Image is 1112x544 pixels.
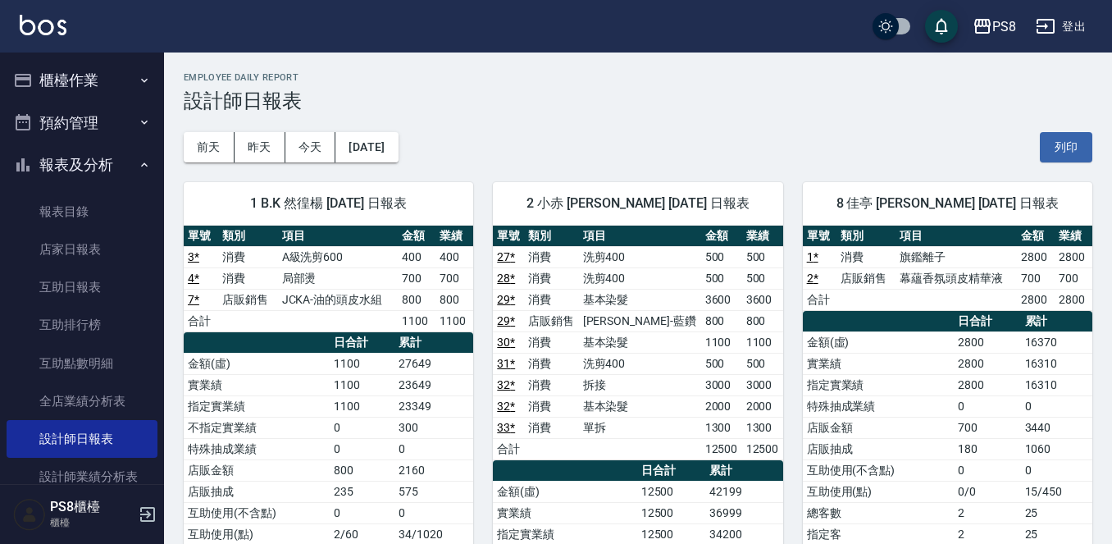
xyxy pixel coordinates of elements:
a: 設計師日報表 [7,420,157,458]
td: 800 [435,289,473,310]
button: 櫃檯作業 [7,59,157,102]
td: 2 [954,502,1020,523]
a: 店家日報表 [7,231,157,268]
td: JCKA-油的頭皮水組 [278,289,398,310]
td: 3000 [742,374,783,395]
td: 16310 [1021,353,1092,374]
h5: PS8櫃檯 [50,499,134,515]
td: 店販銷售 [218,289,278,310]
td: 36999 [705,502,783,523]
th: 累計 [394,332,474,354]
td: 700 [398,267,435,289]
td: 235 [330,481,394,502]
td: 互助使用(不含點) [803,459,955,481]
td: 3600 [701,289,742,310]
td: 基本染髮 [579,289,701,310]
td: 指定實業績 [184,395,330,417]
td: 15/450 [1021,481,1092,502]
td: 指定實業績 [803,374,955,395]
td: 2000 [742,395,783,417]
th: 金額 [1017,226,1055,247]
td: 25 [1021,502,1092,523]
td: 3440 [1021,417,1092,438]
td: 不指定實業績 [184,417,330,438]
td: 1100 [742,331,783,353]
td: 拆接 [579,374,701,395]
th: 項目 [278,226,398,247]
div: PS8 [992,16,1016,37]
h2: Employee Daily Report [184,72,1092,83]
th: 累計 [705,460,783,482]
td: 局部燙 [278,267,398,289]
td: 特殊抽成業績 [184,438,330,459]
td: 0 [330,417,394,438]
td: 2160 [394,459,474,481]
td: 金額(虛) [184,353,330,374]
td: 互助使用(點) [803,481,955,502]
th: 累計 [1021,311,1092,332]
th: 日合計 [637,460,705,482]
td: 消費 [524,267,578,289]
td: 16310 [1021,374,1092,395]
td: 洗剪400 [579,353,701,374]
td: 300 [394,417,474,438]
td: 消費 [524,374,578,395]
td: 1100 [398,310,435,331]
td: 12500 [637,481,705,502]
a: 報表目錄 [7,193,157,231]
td: 800 [742,310,783,331]
a: 互助日報表 [7,268,157,306]
td: 消費 [524,289,578,310]
img: Logo [20,15,66,35]
p: 櫃檯 [50,515,134,530]
th: 類別 [836,226,896,247]
button: [DATE] [335,132,398,162]
td: 總客數 [803,502,955,523]
a: 互助排行榜 [7,306,157,344]
td: 店販金額 [184,459,330,481]
td: 1060 [1021,438,1092,459]
td: 180 [954,438,1020,459]
td: 合計 [184,310,218,331]
td: 實業績 [803,353,955,374]
td: 2800 [1017,246,1055,267]
td: 1100 [330,374,394,395]
td: 500 [701,353,742,374]
td: 700 [1055,267,1092,289]
td: 幕蘊香氛頭皮精華液 [896,267,1017,289]
td: 旗鑑離子 [896,246,1017,267]
td: 400 [398,246,435,267]
th: 業績 [742,226,783,247]
td: 1300 [701,417,742,438]
td: 2800 [1017,289,1055,310]
td: 1100 [701,331,742,353]
td: 1300 [742,417,783,438]
td: 800 [330,459,394,481]
td: 12500 [637,502,705,523]
td: 洗剪400 [579,267,701,289]
td: 實業績 [184,374,330,395]
button: 昨天 [235,132,285,162]
td: 12500 [701,438,742,459]
td: 洗剪400 [579,246,701,267]
th: 項目 [896,226,1017,247]
td: 0 [330,438,394,459]
table: a dense table [493,226,782,460]
td: 700 [954,417,1020,438]
td: 27649 [394,353,474,374]
td: 0 [394,502,474,523]
td: 0 [954,459,1020,481]
th: 日合計 [330,332,394,354]
span: 2 小赤 [PERSON_NAME] [DATE] 日報表 [513,195,763,212]
th: 業績 [435,226,473,247]
td: 700 [435,267,473,289]
th: 業績 [1055,226,1092,247]
button: save [925,10,958,43]
td: 1100 [435,310,473,331]
td: 1100 [330,395,394,417]
td: 店販銷售 [836,267,896,289]
th: 金額 [398,226,435,247]
td: 店販銷售 [524,310,578,331]
td: 消費 [524,417,578,438]
th: 金額 [701,226,742,247]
